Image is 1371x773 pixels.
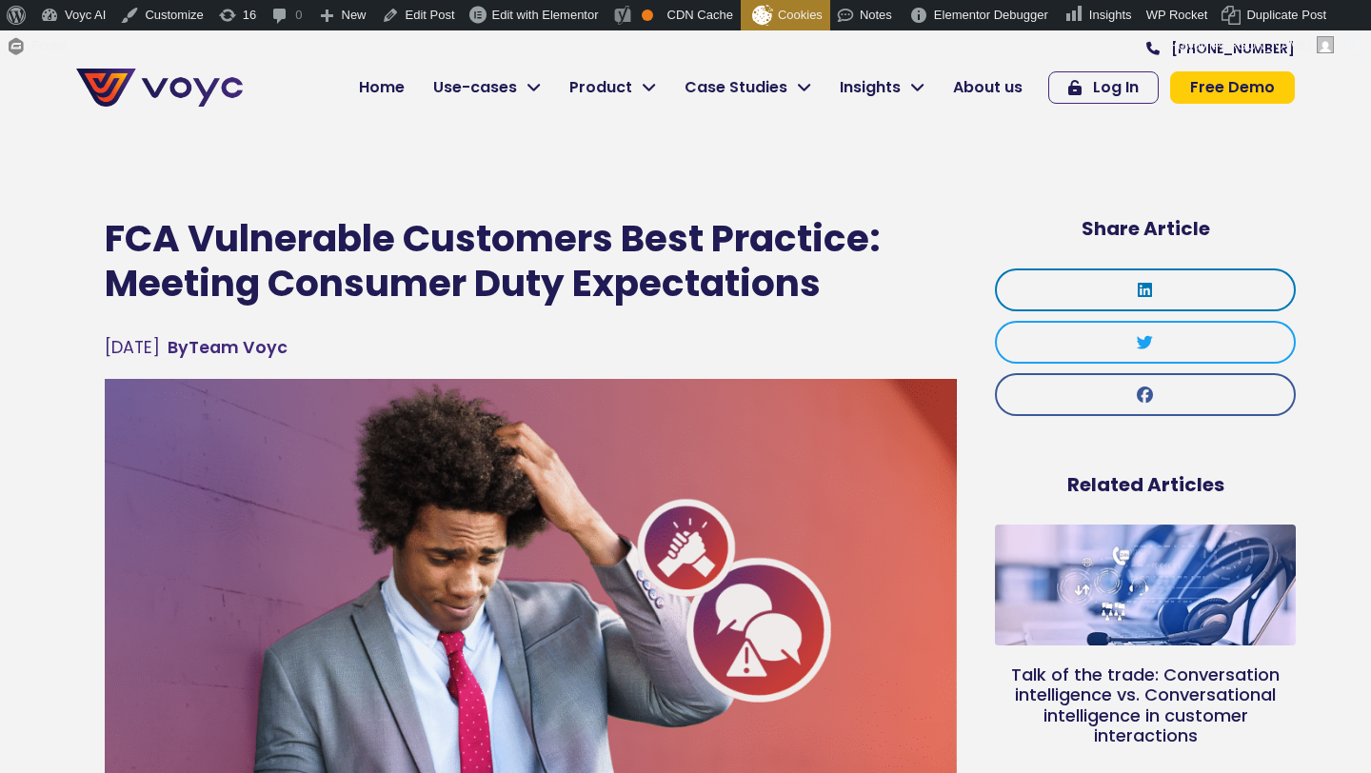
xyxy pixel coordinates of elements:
[995,321,1296,364] div: Share on twitter
[995,525,1296,645] a: conversation intelligence in customer interactions
[1146,42,1295,55] a: [PHONE_NUMBER]
[359,76,405,99] span: Home
[825,69,939,107] a: Insights
[105,336,160,359] time: [DATE]
[168,335,288,360] a: ByTeam Voyc
[31,30,67,61] span: Forms
[419,69,555,107] a: Use-cases
[995,373,1296,416] div: Share on facebook
[105,217,957,307] h1: FCA Vulnerable Customers Best Practice: Meeting Consumer Duty Expectations
[953,76,1023,99] span: About us
[1048,71,1159,104] a: Log In
[993,500,1297,671] img: conversation intelligence in customer interactions
[1162,30,1341,61] a: Howdy,
[1093,80,1139,95] span: Log In
[569,76,632,99] span: Product
[1190,80,1275,95] span: Free Demo
[345,69,419,107] a: Home
[840,76,901,99] span: Insights
[555,69,670,107] a: Product
[995,268,1296,311] div: Share on linkedin
[995,473,1296,496] h5: Related Articles
[642,10,653,21] div: OK
[76,69,243,107] img: voyc-full-logo
[995,217,1296,240] h5: Share Article
[939,69,1037,107] a: About us
[1011,663,1280,748] a: Talk of the trade: Conversation intelligence vs. Conversational intelligence in customer interact...
[1209,38,1311,52] span: [PERSON_NAME]
[168,336,189,359] span: By
[685,76,787,99] span: Case Studies
[1170,71,1295,104] a: Free Demo
[433,76,517,99] span: Use-cases
[168,335,288,360] span: Team Voyc
[492,8,599,22] span: Edit with Elementor
[670,69,825,107] a: Case Studies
